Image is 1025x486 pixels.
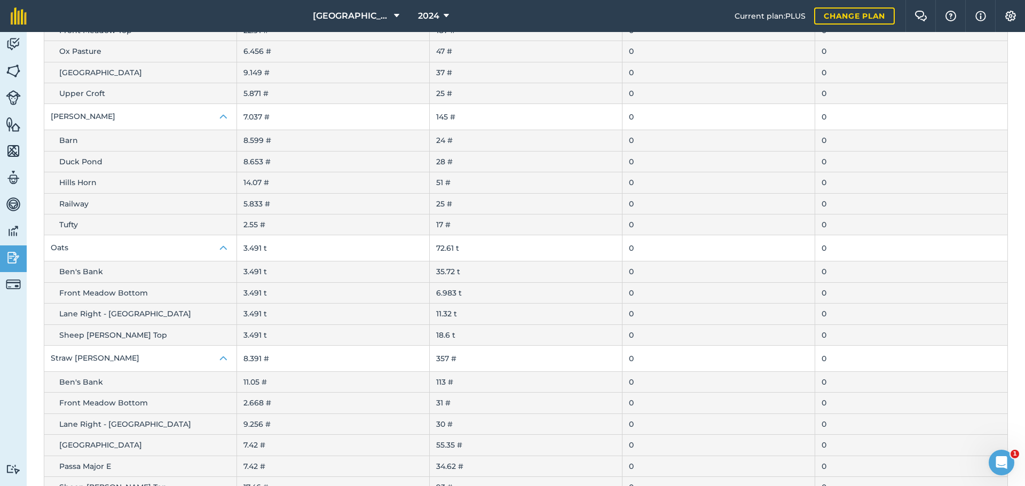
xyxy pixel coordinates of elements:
[59,288,148,298] span: Front Meadow Bottom
[622,62,815,83] td: 0
[237,345,430,371] td: 8.391 #
[622,41,815,62] td: 0
[815,345,1008,371] td: 0
[430,214,622,235] td: 17 #
[430,83,622,104] td: 25 #
[59,377,103,387] span: Ben's Bank
[59,220,78,229] span: Tufty
[237,104,430,130] td: 7.037 #
[217,110,230,123] img: Icon representing open state
[622,172,815,193] td: 0
[237,172,430,193] td: 14.07 #
[430,304,622,324] td: 11.32 t
[622,324,815,345] td: 0
[622,83,815,104] td: 0
[237,261,430,282] td: 3.491 t
[6,170,21,186] img: svg+xml;base64,PD94bWwgdmVyc2lvbj0iMS4wIiBlbmNvZGluZz0idXRmLTgiPz4KPCEtLSBHZW5lcmF0b3I6IEFkb2JlIE...
[815,193,1008,214] td: 0
[6,196,21,212] img: svg+xml;base64,PD94bWwgdmVyc2lvbj0iMS4wIiBlbmNvZGluZz0idXRmLTgiPz4KPCEtLSBHZW5lcmF0b3I6IEFkb2JlIE...
[430,413,622,434] td: 30 #
[6,63,21,79] img: svg+xml;base64,PHN2ZyB4bWxucz0iaHR0cDovL3d3dy53My5vcmcvMjAwMC9zdmciIHdpZHRoPSI1NiIgaGVpZ2h0PSI2MC...
[815,261,1008,282] td: 0
[622,214,815,235] td: 0
[622,282,815,303] td: 0
[815,83,1008,104] td: 0
[1011,450,1019,458] span: 1
[430,62,622,83] td: 37 #
[6,223,21,239] img: svg+xml;base64,PD94bWwgdmVyc2lvbj0iMS4wIiBlbmNvZGluZz0idXRmLTgiPz4KPCEtLSBHZW5lcmF0b3I6IEFkb2JlIE...
[237,413,430,434] td: 9.256 #
[430,435,622,456] td: 55.35 #
[622,235,815,261] td: 0
[59,178,97,187] span: Hills Horn
[59,440,142,450] span: [GEOGRAPHIC_DATA]
[815,371,1008,392] td: 0
[622,193,815,214] td: 0
[815,304,1008,324] td: 0
[430,393,622,413] td: 31 #
[430,456,622,476] td: 34.62 #
[622,261,815,282] td: 0
[430,261,622,282] td: 35.72 t
[59,89,105,98] span: Upper Croft
[430,235,622,261] td: 72.61 t
[944,11,957,21] img: A question mark icon
[6,464,21,474] img: svg+xml;base64,PD94bWwgdmVyc2lvbj0iMS4wIiBlbmNvZGluZz0idXRmLTgiPz4KPCEtLSBHZW5lcmF0b3I6IEFkb2JlIE...
[735,10,806,22] span: Current plan : PLUS
[59,398,148,408] span: Front Meadow Bottom
[975,10,986,22] img: svg+xml;base64,PHN2ZyB4bWxucz0iaHR0cDovL3d3dy53My5vcmcvMjAwMC9zdmciIHdpZHRoPSIxNyIgaGVpZ2h0PSIxNy...
[815,62,1008,83] td: 0
[59,309,191,318] span: Lane Right - [GEOGRAPHIC_DATA]
[59,136,78,145] span: Barn
[815,151,1008,172] td: 0
[6,250,21,266] img: svg+xml;base64,PD94bWwgdmVyc2lvbj0iMS4wIiBlbmNvZGluZz0idXRmLTgiPz4KPCEtLSBHZW5lcmF0b3I6IEFkb2JlIE...
[622,413,815,434] td: 0
[430,130,622,151] td: 24 #
[6,116,21,132] img: svg+xml;base64,PHN2ZyB4bWxucz0iaHR0cDovL3d3dy53My5vcmcvMjAwMC9zdmciIHdpZHRoPSI1NiIgaGVpZ2h0PSI2MC...
[622,393,815,413] td: 0
[44,104,236,130] button: [PERSON_NAME]
[6,277,21,292] img: svg+xml;base64,PD94bWwgdmVyc2lvbj0iMS4wIiBlbmNvZGluZz0idXRmLTgiPz4KPCEtLSBHZW5lcmF0b3I6IEFkb2JlIE...
[622,456,815,476] td: 0
[430,172,622,193] td: 51 #
[44,346,236,371] button: Straw [PERSON_NAME]
[237,304,430,324] td: 3.491 t
[59,199,89,209] span: Railway
[622,104,815,130] td: 0
[815,282,1008,303] td: 0
[59,267,103,276] span: Ben's Bank
[815,435,1008,456] td: 0
[237,235,430,261] td: 3.491 t
[237,393,430,413] td: 2.668 #
[237,130,430,151] td: 8.599 #
[237,62,430,83] td: 9.149 #
[237,214,430,235] td: 2.55 #
[815,104,1008,130] td: 0
[59,46,101,56] span: Ox Pasture
[6,143,21,159] img: svg+xml;base64,PHN2ZyB4bWxucz0iaHR0cDovL3d3dy53My5vcmcvMjAwMC9zdmciIHdpZHRoPSI1NiIgaGVpZ2h0PSI2MC...
[815,413,1008,434] td: 0
[237,193,430,214] td: 5.833 #
[59,419,191,429] span: Lane Right - [GEOGRAPHIC_DATA]
[622,371,815,392] td: 0
[622,130,815,151] td: 0
[59,68,142,77] span: [GEOGRAPHIC_DATA]
[430,41,622,62] td: 47 #
[815,214,1008,235] td: 0
[217,242,230,254] img: Icon representing open state
[815,41,1008,62] td: 0
[6,90,21,105] img: svg+xml;base64,PD94bWwgdmVyc2lvbj0iMS4wIiBlbmNvZGluZz0idXRmLTgiPz4KPCEtLSBHZW5lcmF0b3I6IEFkb2JlIE...
[914,11,927,21] img: Two speech bubbles overlapping with the left bubble in the forefront
[59,461,111,471] span: Passa Major E
[430,193,622,214] td: 25 #
[815,456,1008,476] td: 0
[237,151,430,172] td: 8.653 #
[815,172,1008,193] td: 0
[59,330,167,340] span: Sheep [PERSON_NAME] Top
[989,450,1014,475] iframe: Intercom live chat
[622,435,815,456] td: 0
[1004,11,1017,21] img: A cog icon
[622,345,815,371] td: 0
[815,393,1008,413] td: 0
[430,151,622,172] td: 28 #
